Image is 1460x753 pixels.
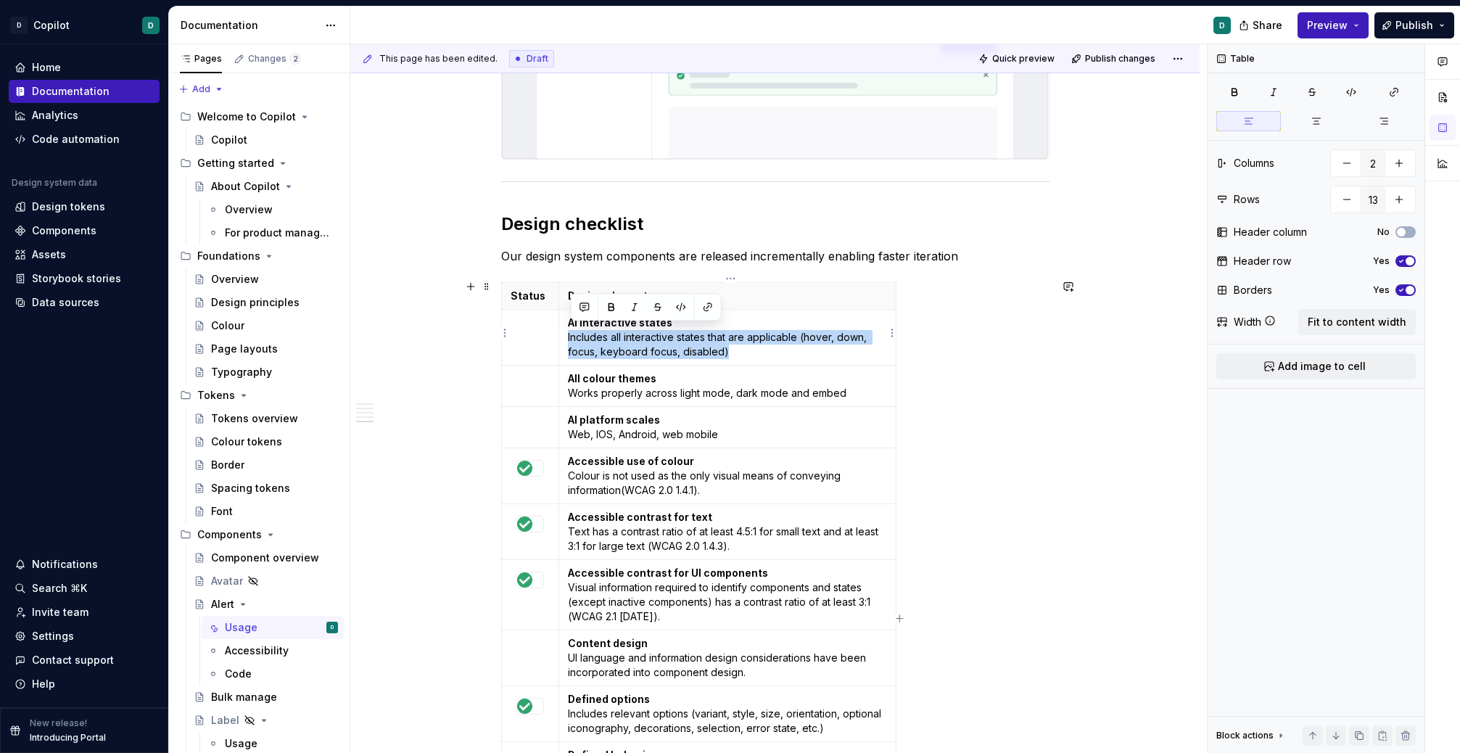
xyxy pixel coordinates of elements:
strong: Content design [568,637,648,649]
a: Code [202,662,344,686]
a: Copilot [188,128,344,152]
p: New release! [30,717,87,729]
a: Accessibility [202,639,344,662]
button: Add [174,79,228,99]
div: Typography [211,365,272,379]
a: Code automation [9,128,160,151]
a: Bulk manage [188,686,344,709]
div: Tokens [174,384,344,407]
p: Our design system components are released incrementally enabling faster iteration [501,247,1049,265]
div: Overview [225,202,273,217]
div: Label [211,713,239,728]
a: Assets [9,243,160,266]
p: Introducing Portal [30,732,106,744]
div: Alert [211,597,234,612]
a: Design tokens [9,195,160,218]
strong: Design checklist [501,213,643,234]
div: Usage [225,736,257,751]
a: Overview [202,198,344,221]
p: Design element [568,289,887,303]
div: Data sources [32,295,99,310]
p: UI language and information design considerations have been incorporated into component design. [568,636,887,680]
a: About Copilot [188,175,344,198]
div: Accessibility [225,643,289,658]
div: Page layouts [211,342,278,356]
div: Invite team [32,605,88,620]
p: Colour is not used as the only visual means of conveying information(WCAG 2.0 1.4.1). [568,454,887,498]
div: Code automation [32,132,120,147]
div: Block actions [1216,725,1287,746]
strong: Accessible use of colour [568,455,694,467]
div: Components [197,527,262,542]
a: Documentation [9,80,160,103]
a: Font [188,500,344,523]
div: Header row [1234,254,1291,268]
button: Search ⌘K [9,577,160,600]
strong: Defined options [568,693,650,705]
div: Colour tokens [211,435,282,449]
div: Spacing tokens [211,481,290,495]
a: Spacing tokens [188,477,344,500]
img: 85899b0c-a339-4929-b088-9b63f6de292a.svg [517,517,532,532]
div: Width [1234,315,1261,329]
button: Quick preview [974,49,1061,69]
div: Help [32,677,55,691]
span: Fit to content width [1308,315,1406,329]
div: Changes [248,53,301,65]
div: Contact support [32,653,114,667]
p: Works properly across light mode, dark mode and embed [568,371,887,400]
p: Text has a contrast ratio of at least 4.5:1 for small text and at least 3:1 for large text (WCAG ... [568,510,887,554]
div: Tokens [197,388,235,403]
span: Add [192,83,210,95]
strong: All colour themes [568,372,656,384]
div: Pages [180,53,222,65]
div: Documentation [32,84,110,99]
div: Code [225,667,252,681]
button: Notifications [9,553,160,576]
div: Welcome to Copilot [197,110,296,124]
a: Alert [188,593,344,616]
a: Settings [9,625,160,648]
span: Preview [1307,18,1348,33]
div: Documentation [181,18,318,33]
div: Overview [211,272,259,287]
div: Getting started [174,152,344,175]
div: Design tokens [32,199,105,214]
button: Preview [1298,12,1369,38]
button: Fit to content width [1298,309,1416,335]
div: Header column [1234,225,1307,239]
div: Component overview [211,551,319,565]
div: Components [32,223,96,238]
span: Draft [527,53,548,65]
label: Yes [1373,255,1390,267]
div: D [148,20,154,31]
div: Tokens overview [211,411,298,426]
div: Getting started [197,156,274,170]
div: Home [32,60,61,75]
strong: Accessible contrast for text [568,511,712,523]
div: Welcome to Copilot [174,105,344,128]
div: Settings [32,629,74,643]
span: Publish changes [1085,53,1155,65]
div: Copilot [33,18,70,33]
a: Colour [188,314,344,337]
div: Design system data [12,177,97,189]
p: Includes all interactive states that are applicable (hover, down, focus, keyboard focus, disabled) [568,316,887,359]
a: Avatar [188,569,344,593]
div: Search ⌘K [32,581,87,596]
img: dfa7dae1-bae0-4cce-841f-baf35ca5dd5e.svg [517,572,532,588]
div: Border [211,458,244,472]
a: Data sources [9,291,160,314]
a: Home [9,56,160,79]
button: DCopilotD [3,9,165,41]
div: Design principles [211,295,300,310]
div: Font [211,504,233,519]
label: Yes [1373,284,1390,296]
span: Add image to cell [1278,359,1366,374]
div: Analytics [32,108,78,123]
div: Borders [1234,283,1272,297]
div: Foundations [174,244,344,268]
a: Components [9,219,160,242]
a: Component overview [188,546,344,569]
button: Publish changes [1067,49,1162,69]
